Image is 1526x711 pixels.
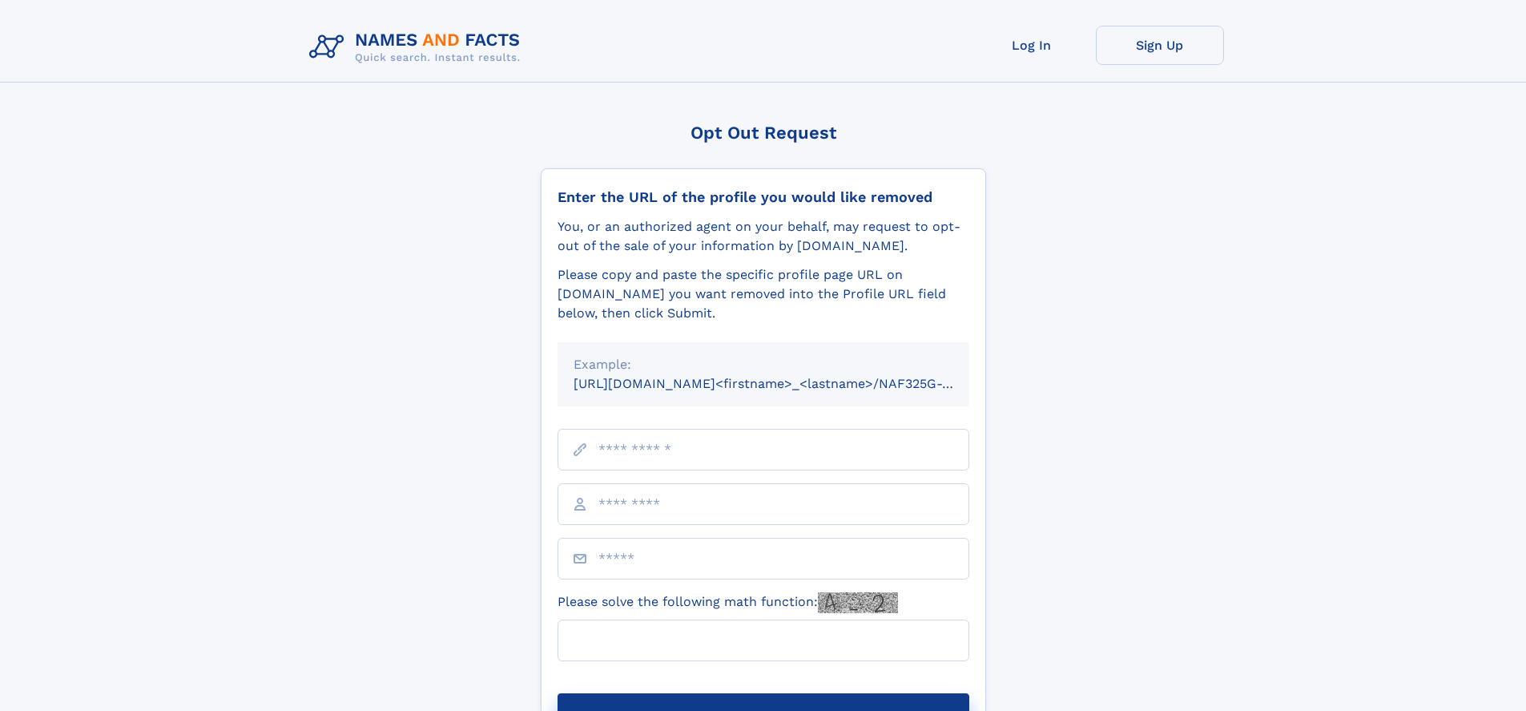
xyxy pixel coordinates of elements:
[968,26,1096,65] a: Log In
[558,592,898,613] label: Please solve the following math function:
[558,217,969,256] div: You, or an authorized agent on your behalf, may request to opt-out of the sale of your informatio...
[303,26,533,69] img: Logo Names and Facts
[541,123,986,143] div: Opt Out Request
[574,376,1000,391] small: [URL][DOMAIN_NAME]<firstname>_<lastname>/NAF325G-xxxxxxxx
[558,188,969,206] div: Enter the URL of the profile you would like removed
[1096,26,1224,65] a: Sign Up
[558,265,969,323] div: Please copy and paste the specific profile page URL on [DOMAIN_NAME] you want removed into the Pr...
[574,355,953,374] div: Example:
